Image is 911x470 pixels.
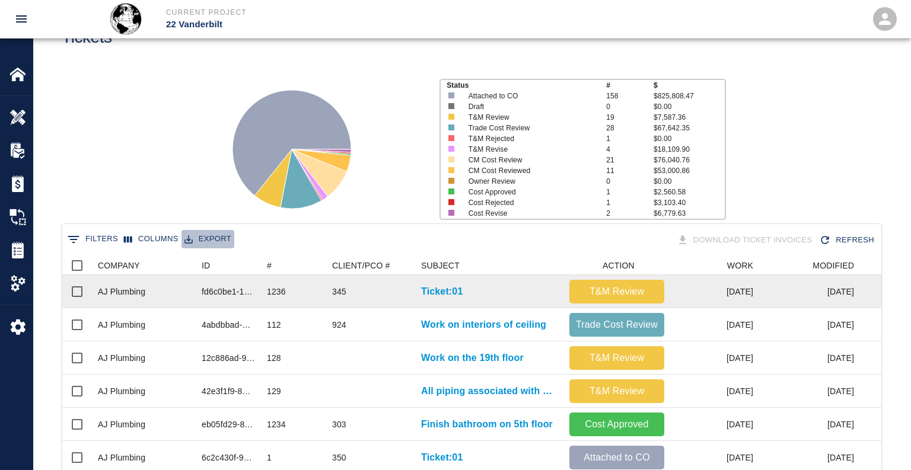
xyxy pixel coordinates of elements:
[202,319,255,331] div: 4abdbbad-8005-47cb-92f6-b695428dc5d7
[606,187,654,197] p: 1
[606,176,654,187] p: 0
[606,123,654,133] p: 28
[332,418,346,430] div: 303
[469,101,593,112] p: Draft
[606,91,654,101] p: 158
[606,80,654,91] p: #
[654,197,725,208] p: $3,103.40
[98,256,140,275] div: COMPANY
[670,341,759,375] div: [DATE]
[332,452,346,463] div: 350
[759,341,860,375] div: [DATE]
[202,352,255,364] div: 12c886ad-9da7-4729-8f01-f3fcb2bcc07e
[759,275,860,308] div: [DATE]
[654,176,725,187] p: $0.00
[421,450,463,465] a: Ticket:01
[654,144,725,155] p: $18,109.90
[421,384,558,398] a: All piping associated with moving wall.
[421,284,463,299] a: Ticket:01
[606,155,654,165] p: 21
[654,91,725,101] p: $825,808.47
[574,318,660,332] p: Trade Cost Review
[727,256,753,275] div: WORK
[469,155,593,165] p: CM Cost Review
[759,408,860,441] div: [DATE]
[447,80,606,91] p: Status
[574,351,660,365] p: T&M Review
[415,256,563,275] div: SUBJECT
[606,144,654,155] p: 4
[98,352,145,364] div: AJ Plumbing
[421,351,524,365] p: Work on the 19th floor
[469,165,593,176] p: CM Cost Reviewed
[469,123,593,133] p: Trade Cost Review
[196,256,261,275] div: ID
[606,197,654,208] p: 1
[574,417,660,431] p: Cost Approved
[670,275,759,308] div: [DATE]
[332,256,390,275] div: CLIENT/PCO #
[759,375,860,408] div: [DATE]
[654,112,725,123] p: $7,587.36
[267,256,272,275] div: #
[654,133,725,144] p: $0.00
[421,256,460,275] div: SUBJECT
[654,155,725,165] p: $76,040.76
[654,165,725,176] p: $53,000.86
[326,256,415,275] div: CLIENT/PCO #
[332,286,346,298] div: 345
[563,256,670,275] div: ACTION
[92,256,196,275] div: COMPANY
[469,133,593,144] p: T&M Rejected
[65,230,121,249] button: Show filters
[654,80,725,91] p: $
[469,176,593,187] p: Owner Review
[202,418,255,430] div: eb05fd29-8309-4f75-8797-889a279103a5
[606,112,654,123] p: 19
[202,452,255,463] div: 6c2c430f-9ac9-4cf5-84b9-e5a277648dd9
[98,452,145,463] div: AJ Plumbing
[267,452,272,463] div: 1
[469,91,593,101] p: Attached to CO
[606,101,654,112] p: 0
[267,286,286,298] div: 1236
[121,230,181,248] button: Select columns
[421,417,553,431] a: Finish bathroom on 5th floor
[202,256,210,275] div: ID
[98,319,145,331] div: AJ Plumbing
[166,18,520,31] p: 22 Vanderbilt
[202,286,255,298] div: fd6c0be1-17fd-46ea-9c97-c6a5f18bc7c3
[98,418,145,430] div: AJ Plumbing
[469,208,593,219] p: Cost Revise
[670,375,759,408] div: [DATE]
[606,208,654,219] p: 2
[574,384,660,398] p: T&M Review
[469,144,593,155] p: T&M Revise
[574,450,660,465] p: Attached to CO
[181,230,234,248] button: Export
[759,256,860,275] div: MODIFIED
[852,413,911,470] iframe: Chat Widget
[267,385,281,397] div: 129
[670,256,759,275] div: WORK
[670,308,759,341] div: [DATE]
[109,2,142,36] img: Global Contractors
[469,112,593,123] p: T&M Review
[574,284,660,299] p: T&M Review
[202,385,255,397] div: 42e3f1f9-87e8-43db-88a9-a233b295c890
[654,123,725,133] p: $67,642.35
[332,319,346,331] div: 924
[654,208,725,219] p: $6,779.63
[7,5,36,33] button: open drawer
[674,230,817,251] div: Tickets download in groups of 15
[817,230,879,251] button: Refresh
[421,318,546,332] a: Work on interiors of ceiling
[603,256,635,275] div: ACTION
[759,308,860,341] div: [DATE]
